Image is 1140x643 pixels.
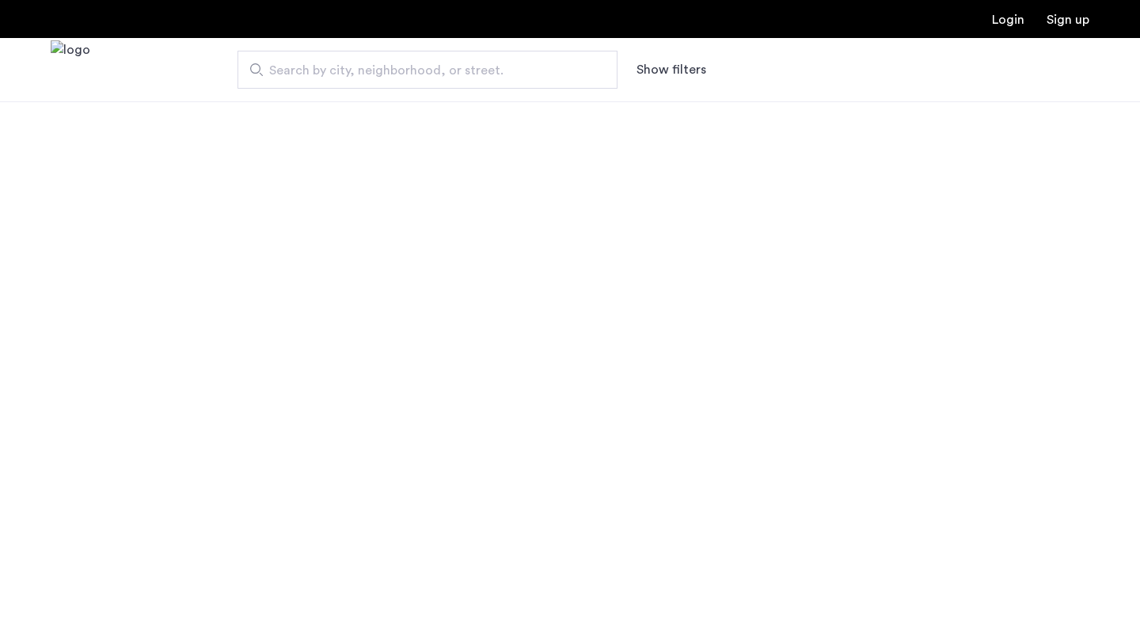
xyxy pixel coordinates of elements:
a: Login [992,13,1024,26]
input: Apartment Search [237,51,617,89]
button: Show or hide filters [636,60,706,79]
span: Search by city, neighborhood, or street. [269,61,573,80]
img: logo [51,40,90,100]
a: Cazamio Logo [51,40,90,100]
a: Registration [1047,13,1089,26]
